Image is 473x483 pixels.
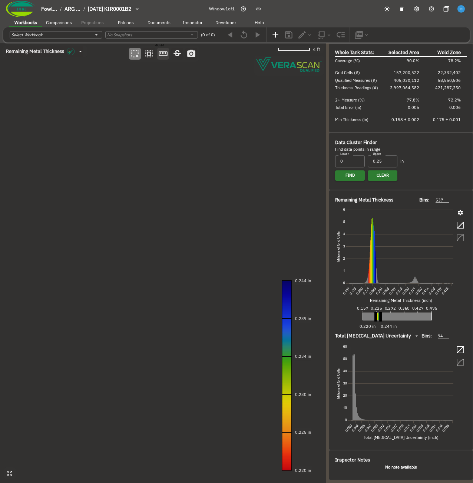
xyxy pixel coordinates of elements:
text: 0.239 in [295,316,311,321]
span: 405,030,112 [394,78,419,83]
span: Qualified Measures (#) [335,78,377,83]
span: [DATE] KIR0001B2 [88,6,131,12]
i: Select Workbook [11,32,43,37]
span: 90.0% [407,58,419,63]
span: Total [MEDICAL_DATA] Uncertainty [335,333,411,339]
span: Thickness Readings (#) [335,85,378,90]
img: icon in the dropdown [67,48,75,55]
span: Inspector [183,20,202,25]
text: 0.230 in [295,392,311,397]
span: 58,550,506 [438,78,461,83]
span: Min Thickness (in) [335,117,368,122]
span: Clear [377,172,389,179]
span: Coverage (%) [335,58,360,63]
span: Bins: [419,196,430,204]
span: Ruler [155,43,164,48]
span: Comparisons [46,20,72,25]
label: Upper [373,152,381,156]
span: 2+ Measure (%) [335,97,365,103]
span: 4 ft [313,46,320,53]
li: / [60,6,62,12]
b: No note available [385,464,417,470]
span: 0.005 [408,105,419,110]
text: 0.234 in [295,354,311,359]
span: Whole Tank Stats: [335,49,374,56]
span: 77.8% [407,97,419,103]
span: 421,287,250 [435,85,461,90]
span: Total Error (in) [335,105,361,110]
span: 157,200,522 [394,70,419,75]
li: / [83,6,85,12]
span: Remaining Metal Thickness [335,196,393,204]
label: Lower [340,152,349,156]
span: Documents [148,20,171,25]
span: Weld Zone [437,49,461,56]
span: 0.006 [449,105,461,110]
span: Data Cluster Finder [335,139,377,146]
text: 0.244 in [295,278,311,283]
span: Developer [215,20,236,25]
span: 22,332,402 [438,70,461,75]
span: Window 1 of 1 [209,6,235,12]
span: Remaining Metal Thickness [6,49,64,54]
span: ARG ... [64,6,80,12]
div: Find data points in range [335,146,467,153]
span: Bins: [421,332,432,340]
button: breadcrumb [38,3,146,15]
span: Inspector Notes [335,457,370,463]
img: Company Logo [6,1,35,17]
img: Verascope qualified watermark [256,57,322,72]
span: Find [345,172,355,179]
button: Clear [368,170,397,181]
span: 0.175 ± 0.001 [433,117,461,122]
nav: breadcrumb [41,5,131,13]
text: 0.225 in [295,430,311,435]
span: 78.2% [448,58,461,63]
span: Help [255,20,264,25]
span: 72.2% [448,97,461,103]
span: Fowl... [41,6,57,12]
span: Workbooks [14,20,37,25]
text: 0.220 in [295,468,311,473]
span: 0.158 ± 0.002 [391,117,419,122]
button: Find [335,170,365,181]
span: 2,997,064,582 [390,85,419,90]
span: (0 of 0) [201,32,215,38]
span: Grid Cells (#) [335,70,360,75]
span: in [400,158,404,164]
span: Patches [118,20,134,25]
img: f6ffcea323530ad0f5eeb9c9447a59c5 [457,5,464,12]
span: Selected Area [388,49,419,56]
i: No Snapshots [107,32,132,37]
